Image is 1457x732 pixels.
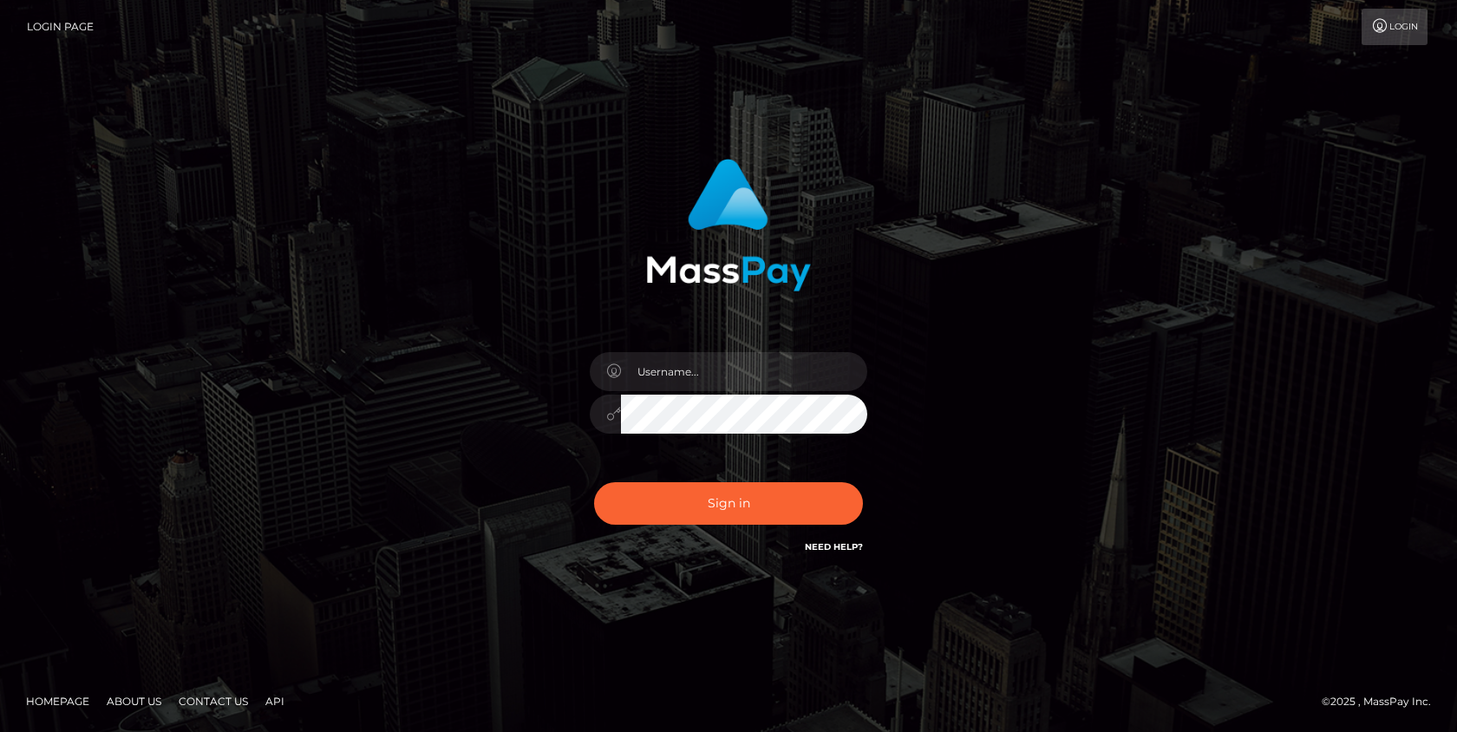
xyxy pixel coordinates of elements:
a: Need Help? [805,541,863,552]
a: Homepage [19,688,96,715]
input: Username... [621,352,867,391]
a: Contact Us [172,688,255,715]
a: About Us [100,688,168,715]
a: API [258,688,291,715]
a: Login Page [27,9,94,45]
button: Sign in [594,482,863,525]
div: © 2025 , MassPay Inc. [1322,692,1444,711]
a: Login [1362,9,1428,45]
img: MassPay Login [646,159,811,291]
